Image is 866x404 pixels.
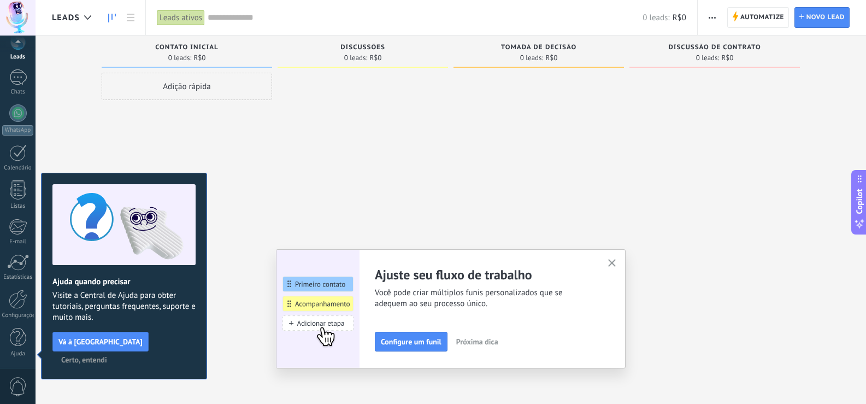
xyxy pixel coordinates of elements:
[58,338,143,346] span: Vá à [GEOGRAPHIC_DATA]
[102,73,272,100] div: Adição rápida
[2,350,34,358] div: Ajuda
[168,55,192,61] span: 0 leads:
[854,189,865,214] span: Copilot
[643,13,669,23] span: 0 leads:
[721,55,733,61] span: R$0
[806,8,845,27] span: Novo lead
[103,7,121,28] a: Leads
[2,274,34,281] div: Estatísticas
[61,356,107,364] span: Certo, entendi
[704,7,720,28] button: Mais
[2,54,34,61] div: Leads
[375,266,594,283] h2: Ajuste seu fluxo de trabalho
[155,44,218,51] span: Contato inicial
[2,312,34,319] div: Configurações
[369,55,381,61] span: R$0
[381,338,441,346] span: Configure um funil
[52,277,196,287] h2: Ajuda quando precisar
[673,13,686,23] span: R$0
[375,288,594,309] span: Você pode criar múltiplos funis personalizados que se adequem ao seu processo único.
[501,44,576,51] span: Tomada de decisão
[2,238,34,245] div: E-mail
[52,332,149,352] button: Vá à [GEOGRAPHIC_DATA]
[740,8,784,27] span: Automatize
[52,290,196,323] span: Visite a Central de Ajuda para obter tutoriais, perguntas frequentes, suporte e muito mais.
[459,44,618,53] div: Tomada de decisão
[668,44,761,51] span: Discussão de contrato
[56,352,112,368] button: Certo, entendi
[727,7,789,28] a: Automatize
[121,7,140,28] a: Lista
[545,55,557,61] span: R$0
[344,55,368,61] span: 0 leads:
[2,125,33,136] div: WhatsApp
[157,10,205,26] div: Leads ativos
[456,338,498,346] span: Próxima dica
[696,55,720,61] span: 0 leads:
[283,44,443,53] div: Discussões
[2,165,34,172] div: Calendário
[451,333,503,350] button: Próxima dica
[794,7,850,28] a: Novo lead
[52,13,80,23] span: Leads
[107,44,267,53] div: Contato inicial
[2,203,34,210] div: Listas
[2,89,34,96] div: Chats
[635,44,794,53] div: Discussão de contrato
[340,44,385,51] span: Discussões
[520,55,544,61] span: 0 leads:
[375,332,447,352] button: Configure um funil
[193,55,205,61] span: R$0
